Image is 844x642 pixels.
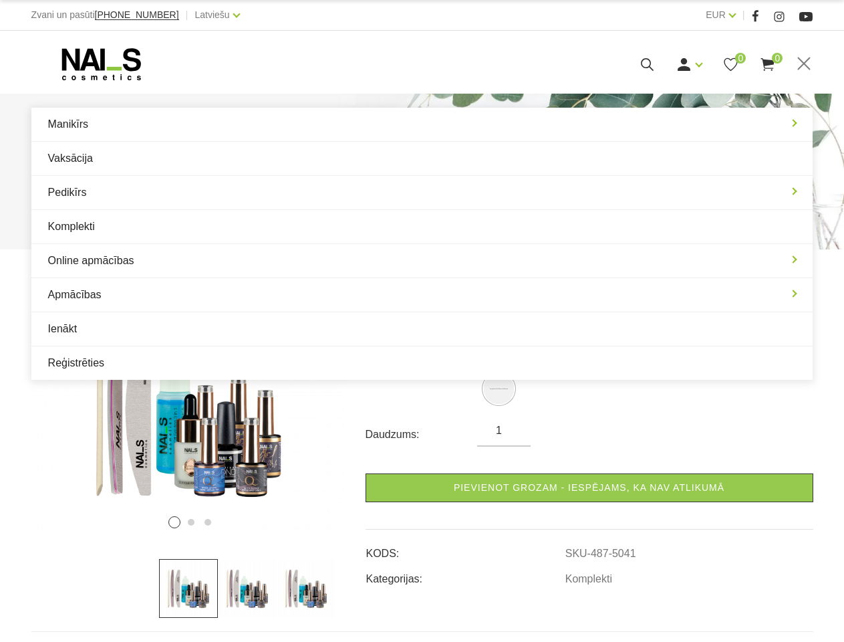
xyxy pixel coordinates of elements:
a: Reģistrēties [31,346,813,380]
div: Zvani un pasūti [31,7,179,23]
a: EUR [706,7,726,23]
a: Manikīrs [31,108,813,141]
img: Komplekts Gellakas uzklāšanai [484,374,514,404]
button: 3 of 3 [204,519,211,526]
img: ... [31,283,345,539]
img: ... [277,559,335,618]
a: SKU-487-5041 [565,548,636,560]
a: Latviešu [194,7,229,23]
span: 0 [735,53,746,64]
a: Vaksācija [31,142,813,175]
a: Komplekti [565,573,612,585]
label: Nav atlikumā [484,374,514,404]
img: ... [218,559,277,618]
td: Kategorijas: [366,562,565,587]
a: 0 [759,56,776,73]
a: Pievienot grozam [366,473,813,502]
a: 0 [722,56,739,73]
button: 1 of 3 [168,516,180,528]
span: | [186,7,188,23]
a: Online apmācības [31,244,813,278]
button: 2 of 3 [188,519,194,526]
a: Pedikīrs [31,176,813,209]
span: [PHONE_NUMBER] [95,9,179,20]
a: Komplekti [31,210,813,243]
a: Apmācības [31,278,813,312]
img: ... [159,559,218,618]
td: KODS: [366,536,565,562]
div: Daudzums: [366,424,478,445]
span: 0 [772,53,783,64]
a: [PHONE_NUMBER] [95,10,179,20]
span: | [742,7,745,23]
a: Ienākt [31,312,813,346]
